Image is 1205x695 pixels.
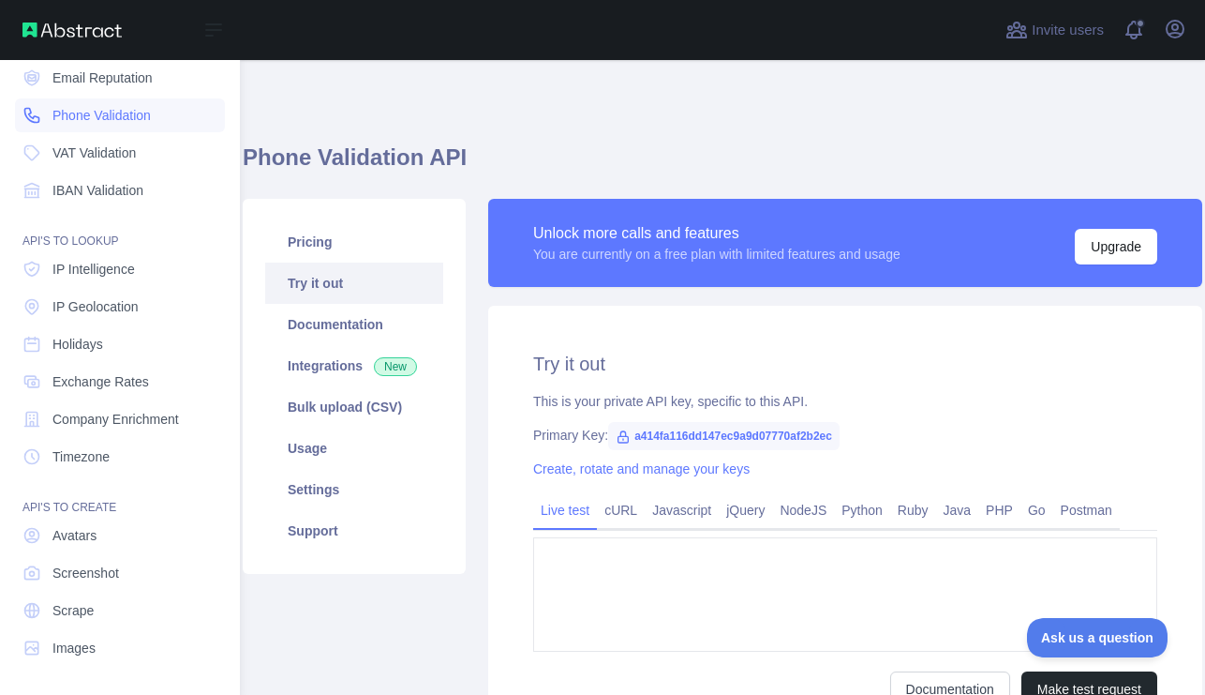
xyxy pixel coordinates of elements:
span: Email Reputation [52,68,153,87]
a: Company Enrichment [15,402,225,436]
a: Scrape [15,594,225,627]
span: New [374,357,417,376]
div: You are currently on a free plan with limited features and usage [533,245,900,264]
span: Scrape [52,601,94,620]
a: jQuery [719,495,772,525]
iframe: Toggle Customer Support [1027,618,1168,657]
a: Holidays [15,327,225,361]
span: Phone Validation [52,106,151,125]
a: Bulk upload (CSV) [265,386,443,428]
a: Pricing [265,221,443,263]
a: Documentation [265,304,443,345]
span: a414fa116dd147ec9a9d07770af2b2ec [608,422,840,450]
img: Abstract API [22,23,122,38]
a: cURL [597,495,645,525]
a: IP Intelligence [15,252,225,286]
a: VAT Validation [15,136,225,170]
a: Exchange Rates [15,365,225,399]
span: Holidays [52,335,103,354]
span: IP Intelligence [52,260,135,279]
span: Invite users [1032,20,1104,41]
span: VAT Validation [52,144,136,162]
a: IP Geolocation [15,290,225,324]
span: Avatars [52,526,97,545]
a: Live test [533,495,597,525]
h2: Try it out [533,351,1157,377]
span: Company Enrichment [52,410,179,429]
h1: Phone Validation API [243,143,1202,188]
span: IP Geolocation [52,297,139,316]
a: Avatars [15,519,225,552]
div: API'S TO CREATE [15,477,225,515]
span: Screenshot [52,564,119,582]
a: Java [936,495,979,525]
a: Email Reputation [15,61,225,95]
a: Support [265,510,443,551]
span: Timezone [52,447,110,466]
div: API'S TO LOOKUP [15,211,225,249]
a: Phone Validation [15,98,225,132]
a: Usage [265,428,443,469]
a: Go [1020,495,1053,525]
span: Exchange Rates [52,372,149,391]
a: Javascript [645,495,719,525]
span: Images [52,639,96,657]
a: Integrations New [265,345,443,386]
a: Create, rotate and manage your keys [533,461,750,476]
div: Unlock more calls and features [533,222,900,245]
a: Timezone [15,440,225,474]
button: Upgrade [1075,229,1157,264]
a: Postman [1053,495,1120,525]
a: IBAN Validation [15,174,225,207]
div: Primary Key: [533,426,1157,445]
a: Ruby [890,495,936,525]
a: NodeJS [772,495,834,525]
span: IBAN Validation [52,181,143,200]
a: Try it out [265,263,443,304]
a: PHP [978,495,1020,525]
a: Python [834,495,890,525]
a: Settings [265,469,443,510]
a: Images [15,631,225,665]
div: This is your private API key, specific to this API. [533,392,1157,411]
button: Invite users [1002,15,1108,45]
a: Screenshot [15,556,225,590]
